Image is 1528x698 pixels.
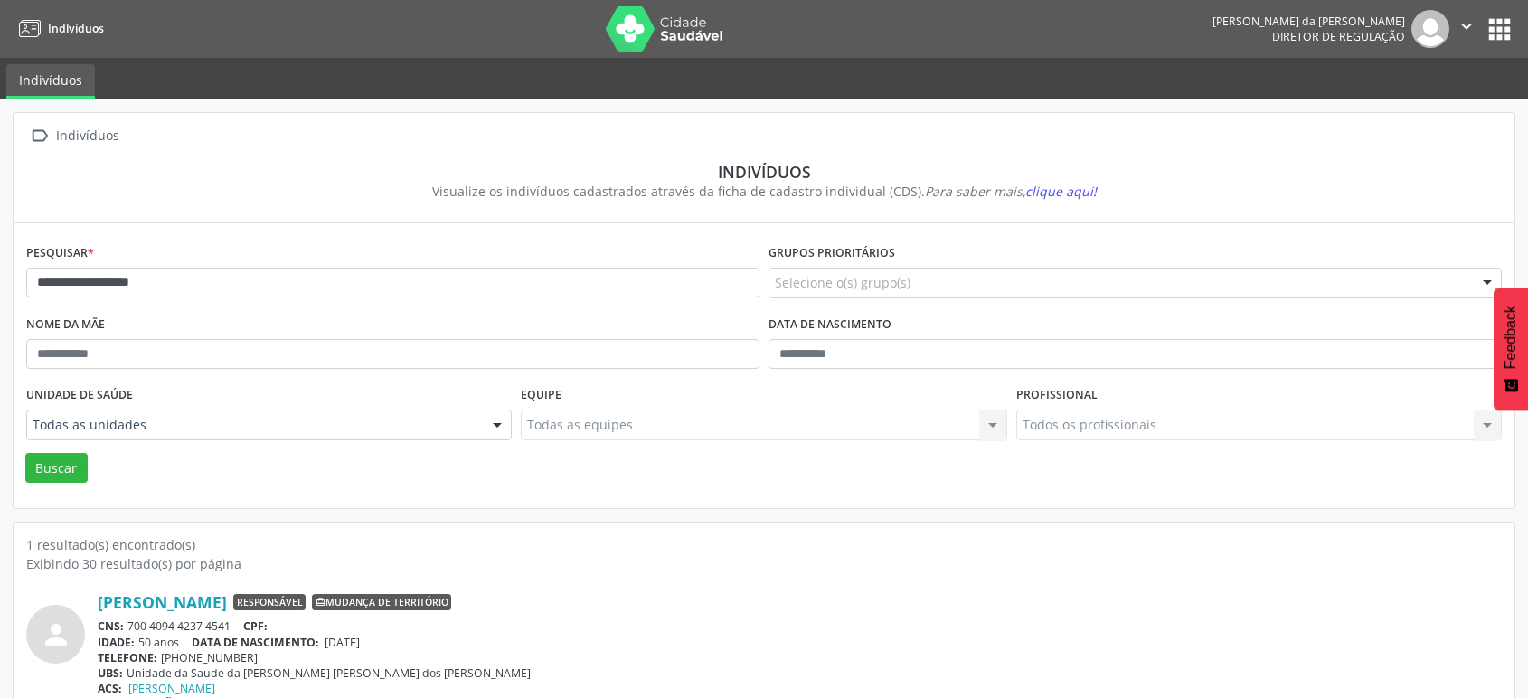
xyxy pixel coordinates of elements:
[312,594,451,610] span: Mudança de território
[1503,306,1519,369] span: Feedback
[26,240,94,268] label: Pesquisar
[769,240,895,268] label: Grupos prioritários
[243,618,268,634] span: CPF:
[26,123,52,149] i: 
[98,665,123,681] span: UBS:
[325,635,360,650] span: [DATE]
[98,635,135,650] span: IDADE:
[25,453,88,484] button: Buscar
[26,123,122,149] a:  Indivíduos
[33,416,475,434] span: Todas as unidades
[48,21,104,36] span: Indivíduos
[98,618,124,634] span: CNS:
[6,64,95,99] a: Indivíduos
[1411,10,1449,48] img: img
[26,382,133,410] label: Unidade de saúde
[26,311,105,339] label: Nome da mãe
[521,382,561,410] label: Equipe
[13,14,104,43] a: Indivíduos
[1484,14,1515,45] button: apps
[98,635,1502,650] div: 50 anos
[39,162,1489,182] div: Indivíduos
[98,618,1502,634] div: 700 4094 4237 4541
[26,554,1502,573] div: Exibindo 30 resultado(s) por página
[192,635,319,650] span: DATA DE NASCIMENTO:
[1016,382,1098,410] label: Profissional
[98,650,1502,665] div: [PHONE_NUMBER]
[98,650,157,665] span: TELEFONE:
[1457,16,1476,36] i: 
[98,665,1502,681] div: Unidade da Saude da [PERSON_NAME] [PERSON_NAME] dos [PERSON_NAME]
[1212,14,1405,29] div: [PERSON_NAME] da [PERSON_NAME]
[273,618,280,634] span: --
[26,535,1502,554] div: 1 resultado(s) encontrado(s)
[98,592,227,612] a: [PERSON_NAME]
[1272,29,1405,44] span: Diretor de regulação
[769,311,891,339] label: Data de nascimento
[1449,10,1484,48] button: 
[39,182,1489,201] div: Visualize os indivíduos cadastrados através da ficha de cadastro individual (CDS).
[1025,183,1097,200] span: clique aqui!
[775,273,910,292] span: Selecione o(s) grupo(s)
[128,681,215,696] a: [PERSON_NAME]
[233,594,306,610] span: Responsável
[98,681,122,696] span: ACS:
[52,123,122,149] div: Indivíduos
[925,183,1097,200] i: Para saber mais,
[1494,288,1528,410] button: Feedback - Mostrar pesquisa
